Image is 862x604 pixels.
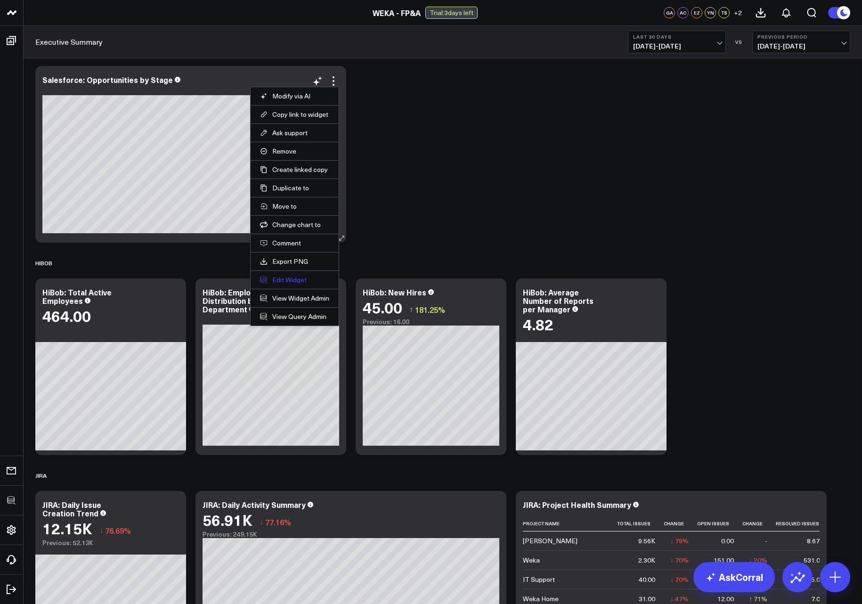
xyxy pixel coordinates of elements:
div: JIRA [35,465,47,486]
div: ↓ 47% [670,594,689,604]
div: IT Support [523,575,555,584]
div: 151.00 [714,555,734,565]
button: Ask support [260,129,329,137]
div: YN [705,7,716,18]
span: + 2 [734,9,742,16]
div: VS [731,39,748,45]
div: ↓ 78% [670,536,689,546]
div: Previous: 16.00 [363,318,499,326]
div: ↓ 70% [670,555,689,565]
button: Change chart to [260,220,329,229]
div: AC [677,7,689,18]
div: Previous: 249.15K [203,531,499,538]
div: 40.00 [639,575,655,584]
div: Weka Home [523,594,559,604]
th: Open Issues [697,516,742,531]
button: Create linked copy [260,165,329,174]
div: JIRA: Project Health Summary [523,499,631,510]
a: Executive Summary [35,37,103,47]
div: EZ [691,7,702,18]
a: View Query Admin [260,312,329,321]
div: ↓ 70% [670,575,689,584]
div: 9.56K [638,536,655,546]
th: Change [742,516,776,531]
div: GA [664,7,675,18]
a: WEKA - FP&A [373,8,421,18]
div: [PERSON_NAME] [523,536,577,546]
button: Move to [260,202,329,211]
div: 0.00 [721,536,734,546]
th: Change [664,516,697,531]
div: JIRA: Daily Issue Creation Trend [42,499,101,518]
div: 12.15K [42,520,92,537]
a: AskCorral [693,562,775,592]
span: [DATE] - [DATE] [757,42,845,50]
div: Trial: 3 days left [425,7,478,19]
div: HiBob: Employee Distribution by Department [203,287,264,314]
span: ↓ [260,516,263,528]
div: 8.67K [807,536,824,546]
button: Edit Widget [260,276,329,284]
div: Previous: 52.13K [42,539,179,547]
div: 56.91K [203,511,252,528]
span: 77.16% [265,517,291,527]
div: 12.00 [717,594,734,604]
div: Salesforce: Opportunities by Stage [42,74,173,85]
div: 31.00 [639,594,655,604]
th: Total Issues [617,516,664,531]
span: 181.25% [415,304,445,315]
b: Previous Period [757,34,845,40]
div: - [765,536,767,546]
button: Last 30 Days[DATE]-[DATE] [628,31,726,53]
button: Modify via AI [260,92,329,100]
button: +2 [732,7,743,18]
button: Comment [260,239,329,247]
div: JIRA: Daily Activity Summary [203,499,306,510]
b: Last 30 Days [633,34,721,40]
span: ↓ [99,524,103,537]
div: ↑ 71% [749,594,767,604]
div: 464.00 [42,307,91,324]
button: Remove [260,147,329,155]
a: View Widget Admin [260,294,329,302]
th: Project Name [523,516,617,531]
button: Copy link to widget [260,110,329,119]
div: 2.30K [638,555,655,565]
div: HiBob: Average Number of Reports per Manager [523,287,594,314]
div: HiBob: New Hires [363,287,426,297]
div: 531.00 [804,555,824,565]
button: Previous Period[DATE]-[DATE] [752,31,850,53]
th: Resolved Issues [776,516,832,531]
div: TS [718,7,730,18]
div: ↓ 20% [749,555,767,565]
div: Weka [523,555,540,565]
span: [DATE] - [DATE] [633,42,721,50]
span: 76.69% [105,525,131,536]
div: 7.00 [811,594,824,604]
div: 45.00 [363,299,402,316]
div: HiBob: Total Active Employees [42,287,112,306]
div: 4.82 [523,316,553,333]
button: Duplicate to [260,184,329,192]
span: ↑ [409,303,413,316]
a: Export PNG [260,257,329,266]
div: HIBOB [35,252,52,274]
